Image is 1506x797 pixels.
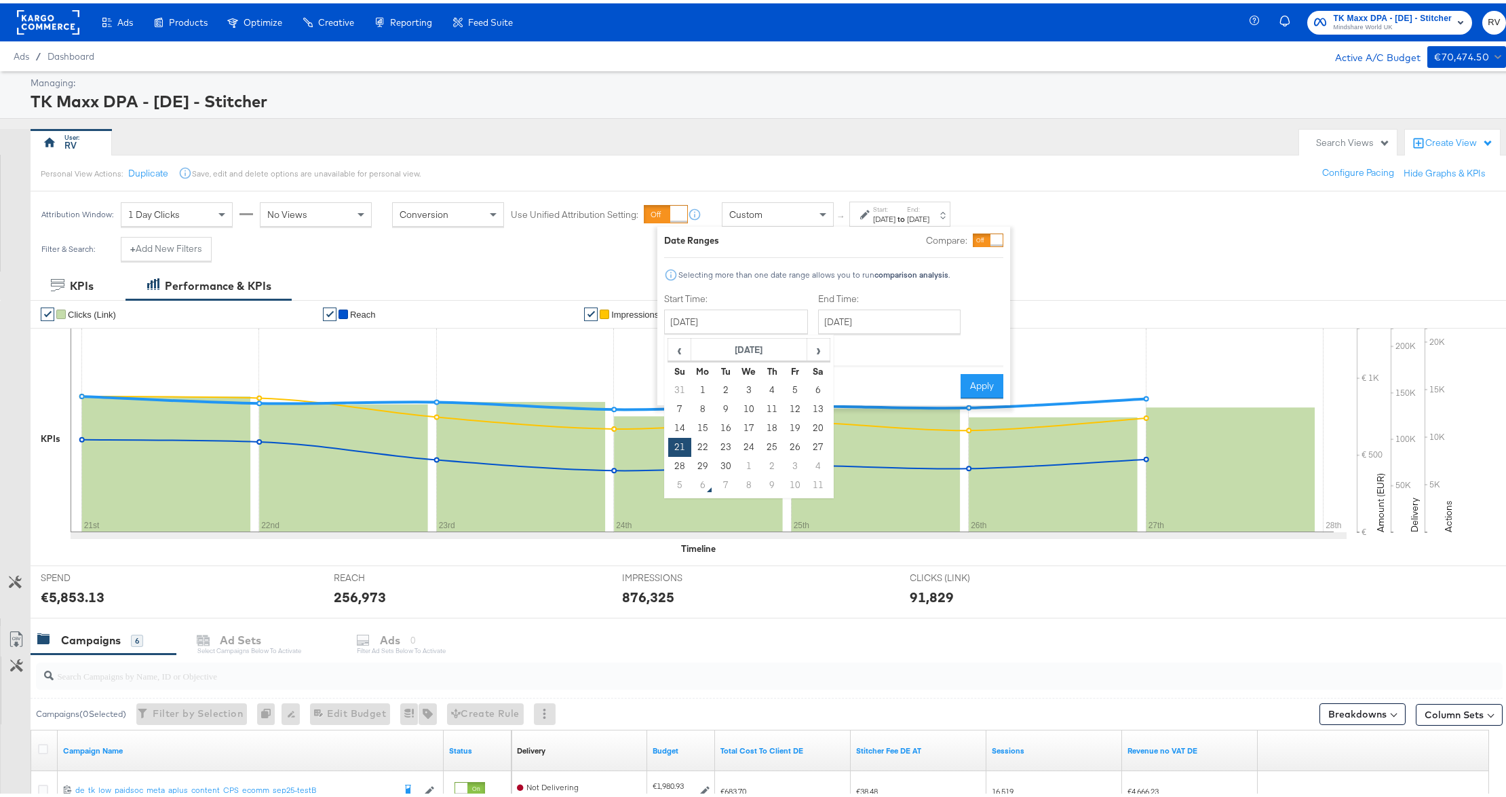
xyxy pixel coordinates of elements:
[41,206,114,216] div: Attribution Window:
[1374,470,1387,529] text: Amount (EUR)
[714,472,737,492] td: 7
[808,336,829,356] span: ›
[668,377,691,396] td: 31
[714,377,737,396] td: 2
[128,205,180,217] span: 1 Day Clicks
[117,14,133,24] span: Ads
[691,377,714,396] td: 1
[350,306,376,316] span: Reach
[720,742,845,753] a: Total Cost To Client DE
[622,568,724,581] span: IMPRESSIONS
[895,210,907,221] strong: to
[1427,43,1506,64] button: €70,474.50
[1442,497,1454,529] text: Actions
[1319,700,1406,722] button: Breakdowns
[334,584,387,604] div: 256,973
[449,742,506,753] a: Shows the current state of your Ad Campaign.
[737,396,760,415] td: 10
[668,434,691,453] td: 21
[784,358,807,377] th: Fr
[760,434,784,453] td: 25
[517,742,545,753] a: Reflects the ability of your Ad Campaign to achieve delivery based on ad states, schedule and bud...
[47,48,94,58] a: Dashboard
[75,781,393,795] a: de_tk_low_paidsoc_meta_aplus_content_CPS_ecomm_sep25-testB
[653,777,684,788] div: €1,980.93
[400,205,448,217] span: Conversion
[63,742,438,753] a: Your campaign name.
[784,472,807,492] td: 10
[729,205,762,217] span: Custom
[1425,133,1493,147] div: Create View
[1313,157,1404,182] button: Configure Pacing
[910,584,954,604] div: 91,829
[873,202,895,210] label: Start:
[835,211,848,216] span: ↑
[737,415,760,434] td: 17
[664,231,719,244] div: Date Ranges
[31,73,1503,86] div: Managing:
[68,306,116,316] span: Clicks (Link)
[128,164,168,177] button: Duplicate
[737,377,760,396] td: 3
[1321,43,1421,63] div: Active A/C Budget
[1404,164,1486,177] button: Hide Graphs & KPIs
[668,453,691,472] td: 28
[41,429,60,442] div: KPIs
[14,48,29,58] span: Ads
[714,453,737,472] td: 30
[192,165,421,176] div: Save, edit and delete options are unavailable for personal view.
[41,584,104,604] div: €5,853.13
[907,202,929,210] label: End:
[169,14,208,24] span: Products
[668,415,691,434] td: 14
[664,289,808,302] label: Start Time:
[517,742,545,753] div: Delivery
[691,472,714,492] td: 6
[818,289,966,302] label: End Time:
[910,568,1012,581] span: CLICKS (LINK)
[691,434,714,453] td: 22
[526,779,579,789] span: Not Delivering
[760,472,784,492] td: 9
[784,434,807,453] td: 26
[784,415,807,434] td: 19
[807,396,830,415] td: 13
[36,705,126,717] div: Campaigns ( 0 Selected)
[653,742,710,753] a: The maximum amount you're willing to spend on your ads, on average each day or over the lifetime ...
[468,14,513,24] span: Feed Suite
[807,415,830,434] td: 20
[691,335,807,358] th: [DATE]
[29,48,47,58] span: /
[760,377,784,396] td: 4
[760,396,784,415] td: 11
[691,453,714,472] td: 29
[70,275,94,291] div: KPIs
[784,396,807,415] td: 12
[907,210,929,221] div: [DATE]
[992,783,1013,793] span: 16,519
[668,472,691,492] td: 5
[682,539,716,552] div: Timeline
[244,14,282,24] span: Optimize
[856,783,878,793] span: €38.48
[874,266,948,276] strong: comparison analysis
[323,304,336,318] a: ✔
[760,453,784,472] td: 2
[54,654,1366,680] input: Search Campaigns by Name, ID or Objective
[720,783,746,793] span: €683.70
[807,472,830,492] td: 11
[165,275,271,291] div: Performance & KPIs
[737,358,760,377] th: We
[65,136,77,149] div: RV
[41,241,96,251] div: Filter & Search:
[131,631,143,644] div: 6
[691,396,714,415] td: 8
[678,267,950,276] div: Selecting more than one date range allows you to run .
[511,205,638,218] label: Use Unified Attribution Setting:
[267,205,307,217] span: No Views
[1127,783,1159,793] span: €4,666.23
[611,306,659,316] span: Impressions
[760,358,784,377] th: Th
[807,377,830,396] td: 6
